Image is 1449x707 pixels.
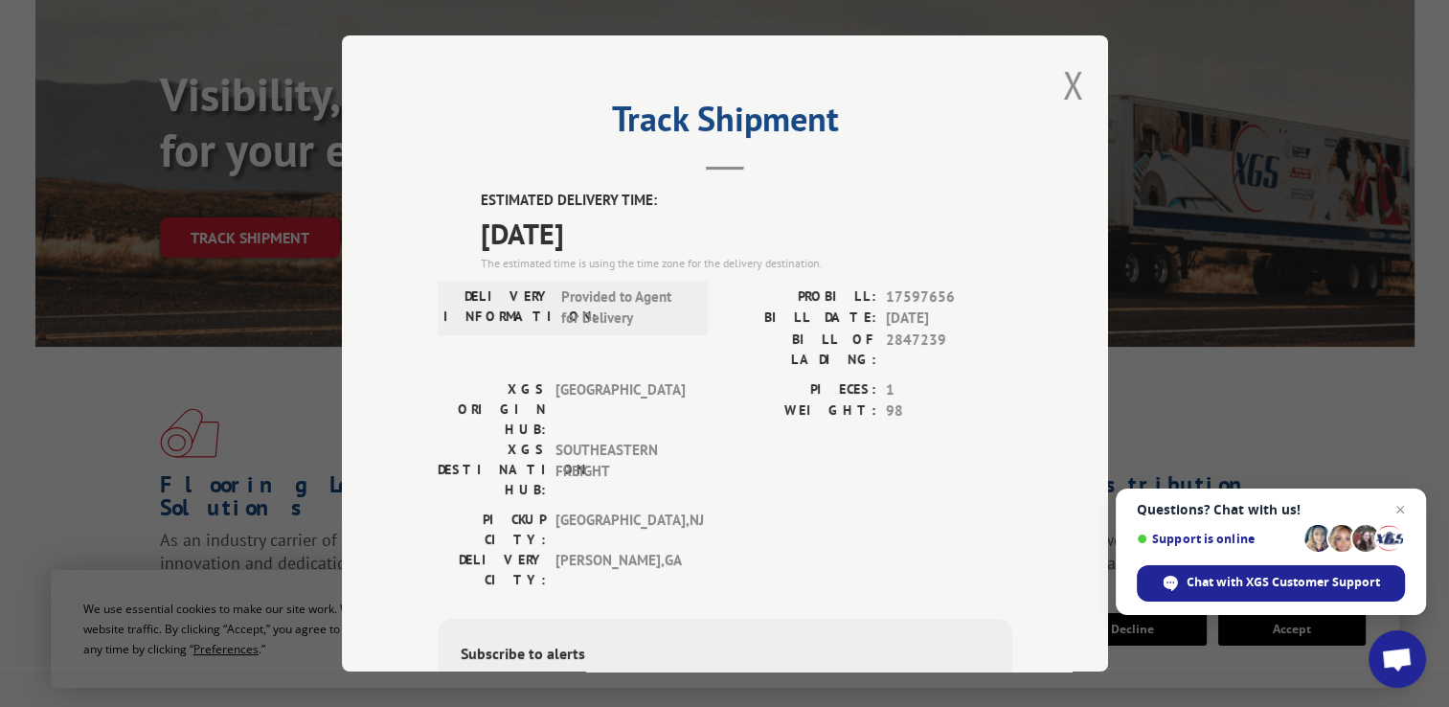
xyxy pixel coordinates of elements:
[555,439,685,499] span: SOUTHEASTERN FREIGHT
[438,105,1012,142] h2: Track Shipment
[438,378,546,439] label: XGS ORIGIN HUB:
[725,329,876,369] label: BILL OF LADING:
[886,400,1012,422] span: 98
[725,378,876,400] label: PIECES:
[886,285,1012,308] span: 17597656
[438,439,546,499] label: XGS DESTINATION HUB:
[438,509,546,549] label: PICKUP CITY:
[886,378,1012,400] span: 1
[481,190,1012,212] label: ESTIMATED DELIVERY TIME:
[1369,630,1426,688] div: Open chat
[1389,498,1412,521] span: Close chat
[555,378,685,439] span: [GEOGRAPHIC_DATA]
[886,329,1012,369] span: 2847239
[1137,565,1405,602] div: Chat with XGS Customer Support
[725,285,876,308] label: PROBILL:
[555,509,685,549] span: [GEOGRAPHIC_DATA] , NJ
[1137,502,1405,517] span: Questions? Chat with us!
[561,285,691,329] span: Provided to Agent for Delivery
[481,254,1012,271] div: The estimated time is using the time zone for the delivery destination.
[725,400,876,422] label: WEIGHT:
[438,549,546,589] label: DELIVERY CITY:
[481,211,1012,254] span: [DATE]
[1137,532,1298,546] span: Support is online
[461,641,989,669] div: Subscribe to alerts
[1063,59,1084,110] button: Close modal
[725,308,876,330] label: BILL DATE:
[886,308,1012,330] span: [DATE]
[1187,574,1380,591] span: Chat with XGS Customer Support
[555,549,685,589] span: [PERSON_NAME] , GA
[443,285,552,329] label: DELIVERY INFORMATION:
